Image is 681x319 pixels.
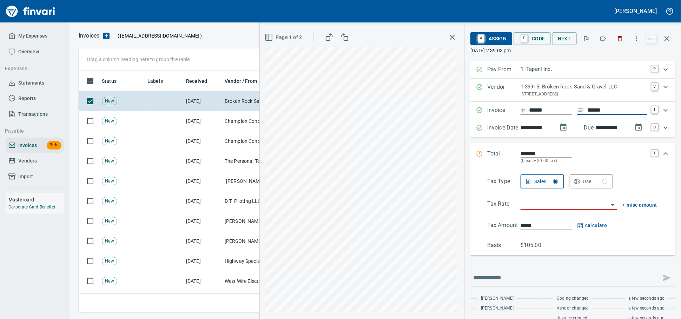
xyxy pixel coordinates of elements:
[183,191,222,211] td: [DATE]
[18,110,48,119] span: Transactions
[113,32,202,39] p: ( )
[102,98,117,105] span: New
[487,65,521,74] p: Pay From
[225,77,257,85] span: Vendor / From
[6,28,64,44] a: My Expenses
[470,79,675,102] div: Expand
[470,102,675,119] div: Expand
[18,79,44,87] span: Statements
[478,34,484,42] a: A
[613,6,659,16] button: [PERSON_NAME]
[102,77,126,85] span: Status
[5,127,58,135] span: Payable
[487,149,521,165] p: Total
[222,291,292,311] td: West Wire Electric LLC (1-39920)
[630,119,647,136] button: change due date
[612,31,628,46] button: Discard
[651,149,658,157] a: T
[222,111,292,131] td: Champion Concrete Pumping and Conveying Inc (1-38256)
[6,75,64,91] a: Statements
[102,138,117,145] span: New
[487,221,521,230] p: Tax Amount
[476,33,507,45] span: Assign
[570,174,613,188] button: Use
[222,251,292,271] td: Highway Specialties LLC (1-10458)
[18,172,33,181] span: Import
[147,77,163,85] span: Labels
[521,34,528,42] a: C
[119,32,200,39] span: [EMAIL_ADDRESS][DOMAIN_NAME]
[629,31,644,46] button: More
[481,305,514,312] span: [PERSON_NAME]
[552,32,577,45] button: Next
[4,3,57,20] img: Finvari
[521,91,647,98] p: [STREET_ADDRESS]
[102,278,117,285] span: New
[183,271,222,291] td: [DATE]
[521,83,647,91] p: 1-39915: Broken Rock Sand & Gravel LLC
[183,251,222,271] td: [DATE]
[102,178,117,185] span: New
[521,241,554,250] p: $105.00
[183,231,222,251] td: [DATE]
[577,107,584,114] svg: Invoice description
[6,138,64,153] a: InvoicesBeta
[628,305,665,312] span: a few seconds ago
[555,119,572,136] button: change date
[577,221,607,230] button: calculate
[186,77,207,85] span: Received
[608,200,618,210] button: Open
[644,30,675,47] span: Close invoice
[6,44,64,60] a: Overview
[2,125,61,138] button: Payable
[519,33,545,45] span: Code
[222,231,292,251] td: [PERSON_NAME] <[PERSON_NAME][EMAIL_ADDRESS][DOMAIN_NAME]>
[102,158,117,165] span: New
[183,91,222,111] td: [DATE]
[79,32,99,40] p: Invoices
[487,200,521,210] p: Tax Rate
[102,118,117,125] span: New
[558,34,571,43] span: Next
[651,83,658,90] a: V
[470,61,675,79] div: Expand
[8,196,64,204] h6: Mastercard
[18,157,37,165] span: Vendors
[557,295,589,302] span: Coding changed
[646,35,657,43] a: esc
[222,271,292,291] td: West Wire Electric LLC (1-39920)
[225,77,266,85] span: Vendor / From
[623,201,657,210] button: + misc amount
[18,141,37,150] span: Invoices
[99,32,113,40] button: Upload an Invoice
[514,32,551,45] button: CCode
[487,241,521,250] p: Basis
[222,211,292,231] td: [PERSON_NAME] Trucking LLC (1-10247)
[521,158,647,165] p: (basis + $0.00 tax)
[534,177,558,186] div: Sales
[470,32,512,45] button: AAssign
[6,169,64,185] a: Import
[183,171,222,191] td: [DATE]
[487,83,521,98] p: Vendor
[584,124,617,132] p: Due
[18,47,39,56] span: Overview
[6,153,64,169] a: Vendors
[651,106,658,113] a: I
[79,32,99,40] nav: breadcrumb
[6,91,64,106] a: Reports
[470,142,675,172] div: Expand
[487,124,521,133] p: Invoice Date
[557,305,589,312] span: Vendor changed
[521,65,647,73] p: 1: Tapani Inc.
[183,111,222,131] td: [DATE]
[222,151,292,171] td: The Personal Touch Cleaning Inc. (1-30651)
[487,106,521,115] p: Invoice
[186,77,216,85] span: Received
[2,62,61,75] button: Expenses
[147,77,172,85] span: Labels
[521,174,564,188] button: Sales
[102,218,117,225] span: New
